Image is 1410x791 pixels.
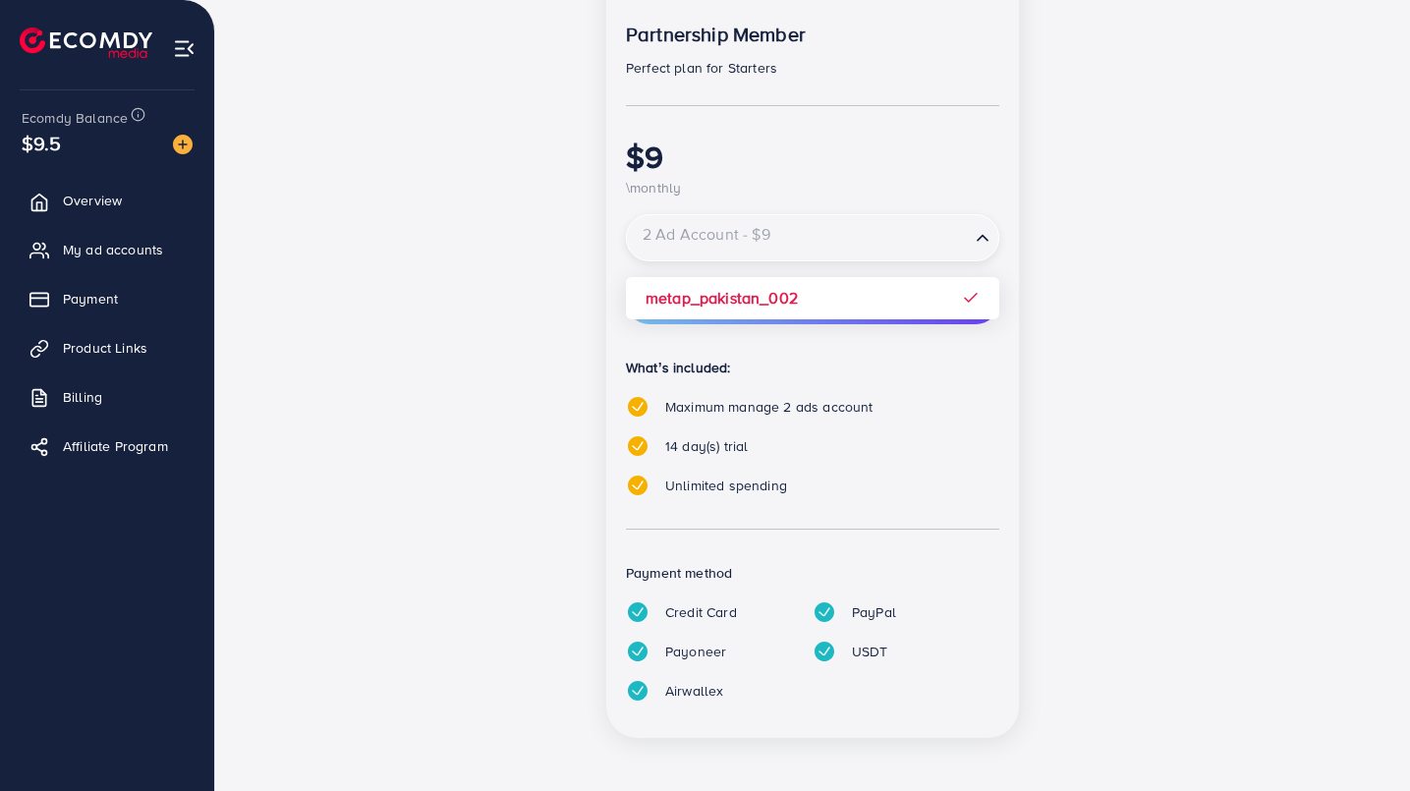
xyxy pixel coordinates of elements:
[20,28,152,58] img: logo
[626,23,999,46] p: Partnership Member
[626,178,681,198] span: \monthly
[852,640,888,663] p: USDT
[665,600,737,624] p: Credit Card
[63,338,147,358] span: Product Links
[15,230,199,269] a: My ad accounts
[63,191,122,210] span: Overview
[173,37,196,60] img: menu
[63,240,163,259] span: My ad accounts
[15,426,199,466] a: Affiliate Program
[1326,703,1395,776] iframe: Chat
[665,397,873,417] span: Maximum manage 2 ads account
[63,387,102,407] span: Billing
[626,474,649,497] img: tick
[626,679,649,703] img: tick
[15,181,199,220] a: Overview
[626,600,649,624] img: tick
[626,434,649,458] img: tick
[626,138,999,175] h1: $9
[646,287,798,309] strong: metap_pakistan_002
[665,436,748,456] span: 14 day(s) trial
[173,135,193,154] img: image
[63,436,168,456] span: Affiliate Program
[852,600,896,624] p: PayPal
[639,220,774,249] span: 2 Ad Account - $9
[626,56,999,80] p: Perfect plan for Starters
[813,600,836,624] img: tick
[665,476,787,495] span: Unlimited spending
[626,214,999,261] div: Search for option
[22,108,128,128] span: Ecomdy Balance
[63,289,118,309] span: Payment
[15,328,199,367] a: Product Links
[813,640,836,663] img: tick
[626,395,649,419] img: tick
[626,561,999,585] p: Payment method
[15,377,199,417] a: Billing
[626,356,999,379] p: What’s included:
[626,640,649,663] img: tick
[665,640,726,663] p: Payoneer
[15,279,199,318] a: Payment
[22,129,62,157] span: $9.5
[629,221,968,255] input: Search for option
[665,679,723,703] p: Airwallex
